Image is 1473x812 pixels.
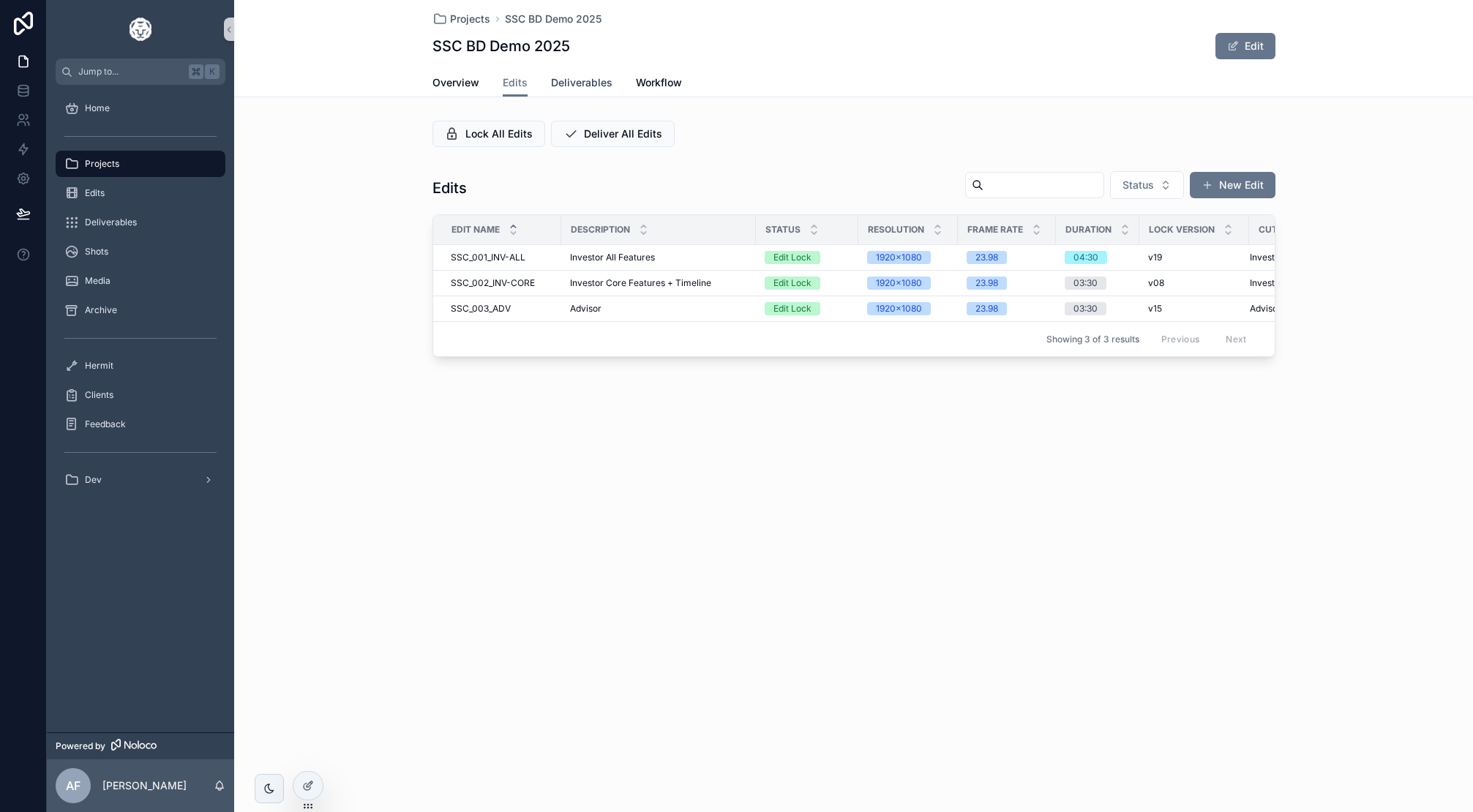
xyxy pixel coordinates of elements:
button: Select Button [1110,171,1184,199]
span: Investor All Features [570,252,655,263]
span: SSC BD Demo 2025 [505,12,601,26]
div: 04:30 [1073,251,1098,264]
div: 03:30 [1073,302,1098,315]
span: Advisor [570,303,601,315]
a: Deliverables [56,209,225,236]
span: Showing 3 of 3 results [1046,334,1139,345]
a: 03:30 [1065,302,1131,315]
h1: SSC BD Demo 2025 [432,36,570,56]
button: New Edit [1190,172,1275,198]
a: Edits [503,69,528,97]
span: AF [66,777,80,794]
span: SSC_003_ADV [451,303,511,315]
img: App logo [130,18,151,41]
a: 1920x1080 [867,277,949,290]
a: 23.98 [967,277,1047,290]
button: Edit [1215,33,1275,59]
span: Duration [1065,224,1112,236]
div: Edit Lock [773,251,812,264]
span: Investor Core Features + Timeline [570,277,711,289]
a: Edit Lock [765,302,850,315]
a: Archive [56,297,225,323]
span: SSC_002_INV-CORE [451,277,535,289]
a: 1920x1080 [867,251,949,264]
span: Deliverables [85,217,137,228]
a: Workflow [636,69,682,99]
a: SSC_002_INV-CORE [451,277,552,289]
span: Edits [85,187,105,199]
span: Jump to... [78,66,183,78]
span: Edits [503,75,528,90]
div: 03:30 [1073,277,1098,290]
div: Edit Lock [773,277,812,290]
span: Resolution [868,224,924,236]
span: Description [571,224,630,236]
span: Edit Name [451,224,500,236]
a: 23.98 [967,251,1047,264]
a: Edits [56,180,225,206]
a: SSC_003_ADV [451,303,552,315]
span: Investor Core [1250,277,1306,289]
button: Jump to...K [56,59,225,85]
a: Investor All Features [1250,252,1341,263]
p: [PERSON_NAME] [102,778,187,793]
span: Deliver All Edits [584,127,662,141]
h1: Edits [432,178,467,198]
span: Hermit [85,360,113,372]
span: Status [1122,178,1154,192]
a: Advisor [1250,303,1341,315]
a: v19 [1148,252,1240,263]
a: Investor All Features [570,252,747,263]
span: Frame Rate [967,224,1023,236]
a: v08 [1148,277,1240,289]
a: Investor Core Features + Timeline [570,277,747,289]
div: 23.98 [975,302,998,315]
div: scrollable content [47,85,234,512]
span: Powered by [56,740,105,752]
span: Feedback [85,418,126,430]
button: Deliver All Edits [551,121,675,147]
span: Projects [450,12,490,26]
button: Lock All Edits [432,121,545,147]
span: v15 [1148,303,1162,315]
a: Hermit [56,353,225,379]
span: Status [765,224,801,236]
a: Overview [432,69,479,99]
span: v19 [1148,252,1162,263]
span: Shots [85,246,108,257]
span: Dev [85,474,102,486]
span: Home [85,102,110,114]
a: Dev [56,467,225,493]
div: 23.98 [975,251,998,264]
span: Workflow [636,75,682,90]
div: 1920x1080 [876,251,922,264]
a: 03:30 [1065,277,1131,290]
a: Edit Lock [765,277,850,290]
a: Advisor [570,303,747,315]
span: Clients [85,389,113,401]
a: v15 [1148,303,1240,315]
a: SSC_001_INV-ALL [451,252,552,263]
span: v08 [1148,277,1164,289]
a: Powered by [47,732,234,759]
div: 1920x1080 [876,302,922,315]
a: Feedback [56,411,225,437]
a: Shots [56,238,225,265]
span: K [206,66,218,78]
span: Projects [85,158,119,170]
a: Media [56,268,225,294]
span: Archive [85,304,117,316]
a: Projects [432,12,490,26]
a: Deliverables [551,69,612,99]
a: Home [56,95,225,121]
a: Investor Core [1250,277,1341,289]
div: 23.98 [975,277,998,290]
a: 04:30 [1065,251,1131,264]
span: Cut Title [1259,224,1304,236]
span: Overview [432,75,479,90]
div: Edit Lock [773,302,812,315]
a: Edit Lock [765,251,850,264]
span: Investor All Features [1250,252,1335,263]
a: 23.98 [967,302,1047,315]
